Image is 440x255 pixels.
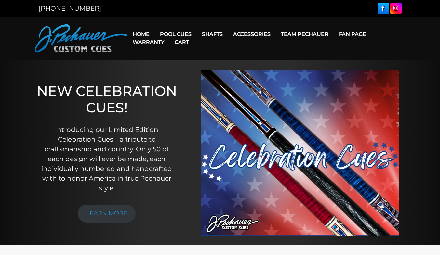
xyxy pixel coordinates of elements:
a: Team Pechauer [276,26,334,43]
p: Introducing our Limited Edition Celebration Cues—a tribute to craftsmanship and country. Only 50 ... [36,125,177,193]
a: Accessories [228,26,276,43]
a: Fan Page [334,26,371,43]
a: [PHONE_NUMBER] [39,5,101,12]
a: Shafts [197,26,228,43]
a: Cart [169,34,194,50]
h1: NEW CELEBRATION CUES! [36,83,177,116]
a: Pool Cues [155,26,197,43]
img: Pechauer Custom Cues [35,24,127,52]
a: LEARN MORE [78,205,136,223]
a: Home [127,26,155,43]
a: Warranty [127,34,169,50]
